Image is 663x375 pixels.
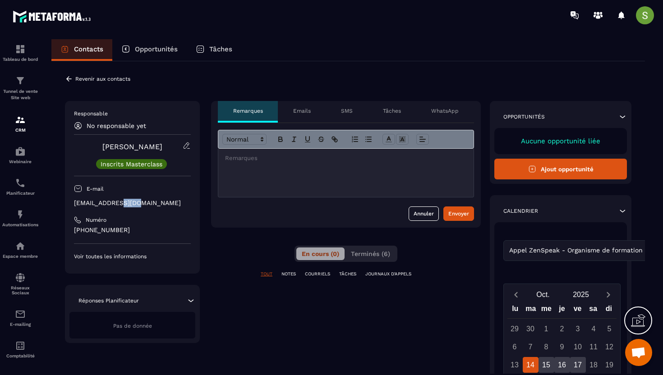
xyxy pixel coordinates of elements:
[187,39,241,61] a: Tâches
[585,302,601,318] div: sa
[87,122,146,129] p: No responsable yet
[2,128,38,133] p: CRM
[507,288,524,301] button: Previous month
[2,191,38,196] p: Planificateur
[562,287,600,302] button: Open years overlay
[539,357,554,373] div: 15
[345,247,396,260] button: Terminés (6)
[87,185,104,192] p: E-mail
[233,107,263,114] p: Remarques
[586,357,602,373] div: 18
[586,339,602,355] div: 11
[2,222,38,227] p: Automatisations
[15,114,26,125] img: formation
[409,206,439,221] button: Annuler
[2,285,38,295] p: Réseaux Sociaux
[602,321,617,337] div: 5
[281,271,296,277] p: NOTES
[351,250,390,257] span: Terminés (6)
[2,202,38,234] a: automationsautomationsAutomatisations
[448,209,469,218] div: Envoyer
[13,8,94,25] img: logo
[625,339,652,366] div: Ouvrir le chat
[554,321,570,337] div: 2
[602,339,617,355] div: 12
[74,199,191,207] p: [EMAIL_ADDRESS][DOMAIN_NAME]
[74,110,191,117] p: Responsable
[602,357,617,373] div: 19
[15,272,26,283] img: social-network
[539,321,554,337] div: 1
[507,357,523,373] div: 13
[601,302,617,318] div: di
[2,265,38,302] a: social-networksocial-networkRéseaux Sociaux
[2,57,38,62] p: Tableau de bord
[341,107,353,114] p: SMS
[74,45,103,53] p: Contacts
[600,288,617,301] button: Next month
[2,302,38,334] a: emailemailE-mailing
[523,339,539,355] div: 7
[293,107,311,114] p: Emails
[523,357,539,373] div: 14
[431,107,459,114] p: WhatsApp
[503,207,538,215] p: Calendrier
[51,39,112,61] a: Contacts
[15,241,26,252] img: automations
[113,323,152,329] span: Pas de donnée
[524,287,562,302] button: Open months overlay
[570,302,585,318] div: ve
[75,76,130,82] p: Revenir aux contacts
[507,339,523,355] div: 6
[554,339,570,355] div: 9
[339,271,356,277] p: TÂCHES
[302,250,339,257] span: En cours (0)
[2,254,38,259] p: Espace membre
[539,302,554,318] div: me
[15,146,26,157] img: automations
[2,353,38,358] p: Comptabilité
[2,37,38,69] a: formationformationTableau de bord
[2,159,38,164] p: Webinaire
[261,271,272,277] p: TOUT
[570,339,586,355] div: 10
[112,39,187,61] a: Opportunités
[554,357,570,373] div: 16
[86,216,106,224] p: Numéro
[2,88,38,101] p: Tunnel de vente Site web
[15,178,26,188] img: scheduler
[15,209,26,220] img: automations
[383,107,401,114] p: Tâches
[2,334,38,365] a: accountantaccountantComptabilité
[523,321,539,337] div: 30
[209,45,232,53] p: Tâches
[523,302,539,318] div: ma
[507,302,523,318] div: lu
[539,339,554,355] div: 8
[570,357,586,373] div: 17
[15,340,26,351] img: accountant
[2,69,38,108] a: formationformationTunnel de vente Site web
[570,321,586,337] div: 3
[102,142,162,151] a: [PERSON_NAME]
[645,246,651,256] input: Search for option
[443,206,474,221] button: Envoyer
[2,171,38,202] a: schedulerschedulerPlanificateur
[494,159,627,179] button: Ajout opportunité
[15,75,26,86] img: formation
[15,44,26,55] img: formation
[101,161,162,167] p: Inscrits Masterclass
[296,247,345,260] button: En cours (0)
[2,139,38,171] a: automationsautomationsWebinaire
[135,45,178,53] p: Opportunités
[2,108,38,139] a: formationformationCRM
[507,321,523,337] div: 29
[74,253,191,260] p: Voir toutes les informations
[78,297,139,304] p: Réponses Planificateur
[503,137,618,145] p: Aucune opportunité liée
[2,234,38,265] a: automationsautomationsEspace membre
[507,246,645,256] span: Appel ZenSpeak - Organisme de formation
[365,271,411,277] p: JOURNAUX D'APPELS
[74,226,191,234] p: [PHONE_NUMBER]
[554,302,570,318] div: je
